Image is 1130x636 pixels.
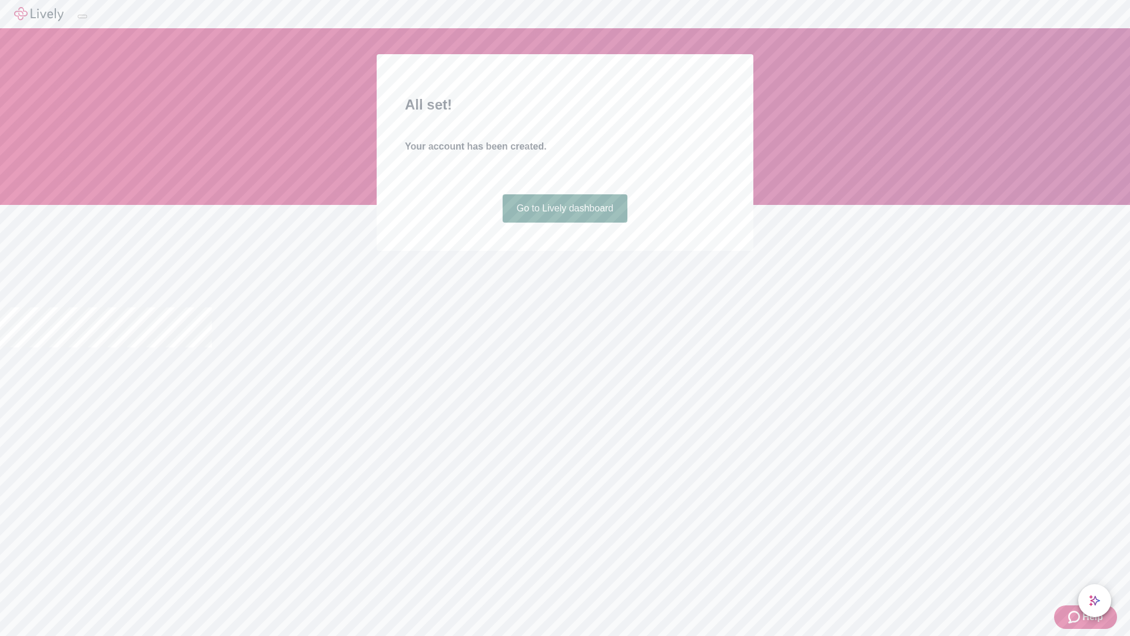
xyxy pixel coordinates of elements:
[1089,595,1101,607] svg: Lively AI Assistant
[1054,605,1117,629] button: Zendesk support iconHelp
[1078,584,1111,617] button: chat
[14,7,64,21] img: Lively
[1082,610,1103,624] span: Help
[405,140,725,154] h4: Your account has been created.
[1068,610,1082,624] svg: Zendesk support icon
[503,194,628,223] a: Go to Lively dashboard
[78,15,87,18] button: Log out
[405,94,725,115] h2: All set!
